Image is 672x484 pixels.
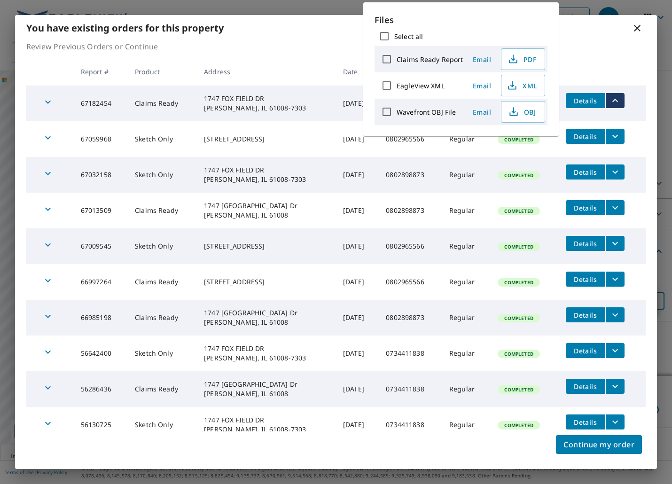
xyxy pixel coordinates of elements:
td: Regular [442,157,491,193]
td: 0802965566 [378,264,442,300]
span: Completed [499,172,539,179]
button: PDF [501,48,545,70]
span: Completed [499,136,539,143]
td: Regular [442,336,491,371]
span: Details [571,311,600,320]
button: filesDropdownBtn-67013509 [605,200,625,215]
span: Details [571,239,600,248]
td: [DATE] [336,157,378,193]
button: Email [467,52,497,67]
td: 0734411838 [378,407,442,443]
td: Regular [442,407,491,443]
td: 66985198 [73,300,127,336]
td: 0802965566 [378,121,442,157]
p: Review Previous Orders or Continue [26,41,646,52]
div: 1747 FOX FIELD DR [PERSON_NAME], IL 61008-7303 [204,415,328,434]
span: Completed [499,279,539,286]
td: 0802965566 [378,228,442,264]
td: 0734411838 [378,371,442,407]
td: 56286436 [73,371,127,407]
th: Address [196,58,336,86]
td: 56130725 [73,407,127,443]
span: PDF [507,54,537,65]
label: EagleView XML [397,81,445,90]
div: 1747 FOX FIELD DR [PERSON_NAME], IL 61008-7303 [204,344,328,363]
span: Completed [499,208,539,214]
div: 1747 [GEOGRAPHIC_DATA] Dr [PERSON_NAME], IL 61008 [204,308,328,327]
td: Regular [442,371,491,407]
span: Details [571,382,600,391]
button: Email [467,105,497,119]
td: Regular [442,193,491,228]
span: Details [571,168,600,177]
td: [DATE] [336,264,378,300]
td: 67013509 [73,193,127,228]
label: Claims Ready Report [397,55,463,64]
b: You have existing orders for this property [26,22,224,34]
button: filesDropdownBtn-56642400 [605,343,625,358]
td: Regular [442,228,491,264]
span: Details [571,203,600,212]
button: filesDropdownBtn-67009545 [605,236,625,251]
td: Claims Ready [127,300,196,336]
button: detailsBtn-56286436 [566,379,605,394]
span: Completed [499,243,539,250]
span: Continue my order [563,438,634,451]
button: filesDropdownBtn-66997264 [605,272,625,287]
div: [STREET_ADDRESS] [204,134,328,144]
button: detailsBtn-67032158 [566,164,605,180]
div: 1747 FOX FIELD DR [PERSON_NAME], IL 61008-7303 [204,94,328,113]
div: 1747 [GEOGRAPHIC_DATA] Dr [PERSON_NAME], IL 61008 [204,201,328,220]
td: [DATE] [336,228,378,264]
button: OBJ [501,101,545,123]
button: detailsBtn-56642400 [566,343,605,358]
span: Details [571,418,600,427]
button: detailsBtn-67013509 [566,200,605,215]
button: Email [467,78,497,93]
td: 56642400 [73,336,127,371]
div: 1747 FOX FIELD DR [PERSON_NAME], IL 61008-7303 [204,165,328,184]
button: detailsBtn-67059968 [566,129,605,144]
td: Sketch Only [127,157,196,193]
td: 67032158 [73,157,127,193]
button: filesDropdownBtn-56130725 [605,414,625,429]
td: 0802898873 [378,157,442,193]
span: Completed [499,422,539,429]
td: Sketch Only [127,407,196,443]
td: [DATE] [336,336,378,371]
td: Claims Ready [127,371,196,407]
span: Details [571,132,600,141]
td: [DATE] [336,407,378,443]
th: Report # [73,58,127,86]
td: 0802898873 [378,300,442,336]
td: [DATE] [336,86,378,121]
button: detailsBtn-56130725 [566,414,605,429]
td: 67009545 [73,228,127,264]
td: Sketch Only [127,121,196,157]
button: filesDropdownBtn-56286436 [605,379,625,394]
td: Regular [442,121,491,157]
td: Sketch Only [127,336,196,371]
label: Wavefront OBJ File [397,108,456,117]
span: Email [471,108,493,117]
span: XML [507,80,537,91]
button: filesDropdownBtn-67182454 [605,93,625,108]
td: Regular [442,264,491,300]
button: detailsBtn-67182454 [566,93,605,108]
button: detailsBtn-66997264 [566,272,605,287]
td: 66997264 [73,264,127,300]
td: Sketch Only [127,228,196,264]
button: detailsBtn-67009545 [566,236,605,251]
td: Claims Ready [127,264,196,300]
button: filesDropdownBtn-67059968 [605,129,625,144]
td: 67059968 [73,121,127,157]
div: 1747 [GEOGRAPHIC_DATA] Dr [PERSON_NAME], IL 61008 [204,380,328,398]
span: Email [471,81,493,90]
td: [DATE] [336,300,378,336]
th: Product [127,58,196,86]
button: filesDropdownBtn-66985198 [605,307,625,322]
td: Claims Ready [127,86,196,121]
span: Details [571,346,600,355]
span: Details [571,96,600,105]
td: [DATE] [336,371,378,407]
